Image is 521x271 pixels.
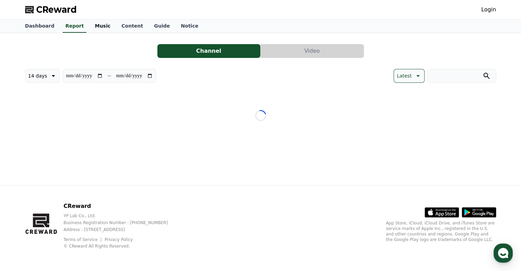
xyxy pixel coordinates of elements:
a: Guide [148,20,175,33]
a: Dashboard [20,20,60,33]
a: Messages [45,214,89,231]
a: Home [2,214,45,231]
button: Channel [157,44,260,58]
span: Settings [102,224,119,230]
a: Content [116,20,149,33]
span: Messages [57,224,77,230]
p: Business Registration Number : [PHONE_NUMBER] [63,220,179,225]
p: ~ [107,72,112,80]
a: Notice [175,20,204,33]
a: Settings [89,214,132,231]
a: Music [89,20,116,33]
a: Privacy Policy [105,237,133,242]
a: Terms of Service [63,237,103,242]
button: Video [261,44,364,58]
p: © CReward All Rights Reserved. [63,243,179,249]
p: Latest [397,71,411,81]
p: YP Lab Co., Ltd. [63,213,179,219]
span: CReward [36,4,77,15]
a: Channel [157,44,261,58]
p: 14 days [28,71,47,81]
span: Home [18,224,30,230]
p: App Store, iCloud, iCloud Drive, and iTunes Store are service marks of Apple Inc., registered in ... [386,220,496,242]
button: Latest [394,69,424,83]
a: Login [481,6,496,14]
button: 14 days [25,69,60,83]
p: CReward [63,202,179,210]
p: Address : [STREET_ADDRESS] [63,227,179,232]
a: Report [63,20,87,33]
a: CReward [25,4,77,15]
